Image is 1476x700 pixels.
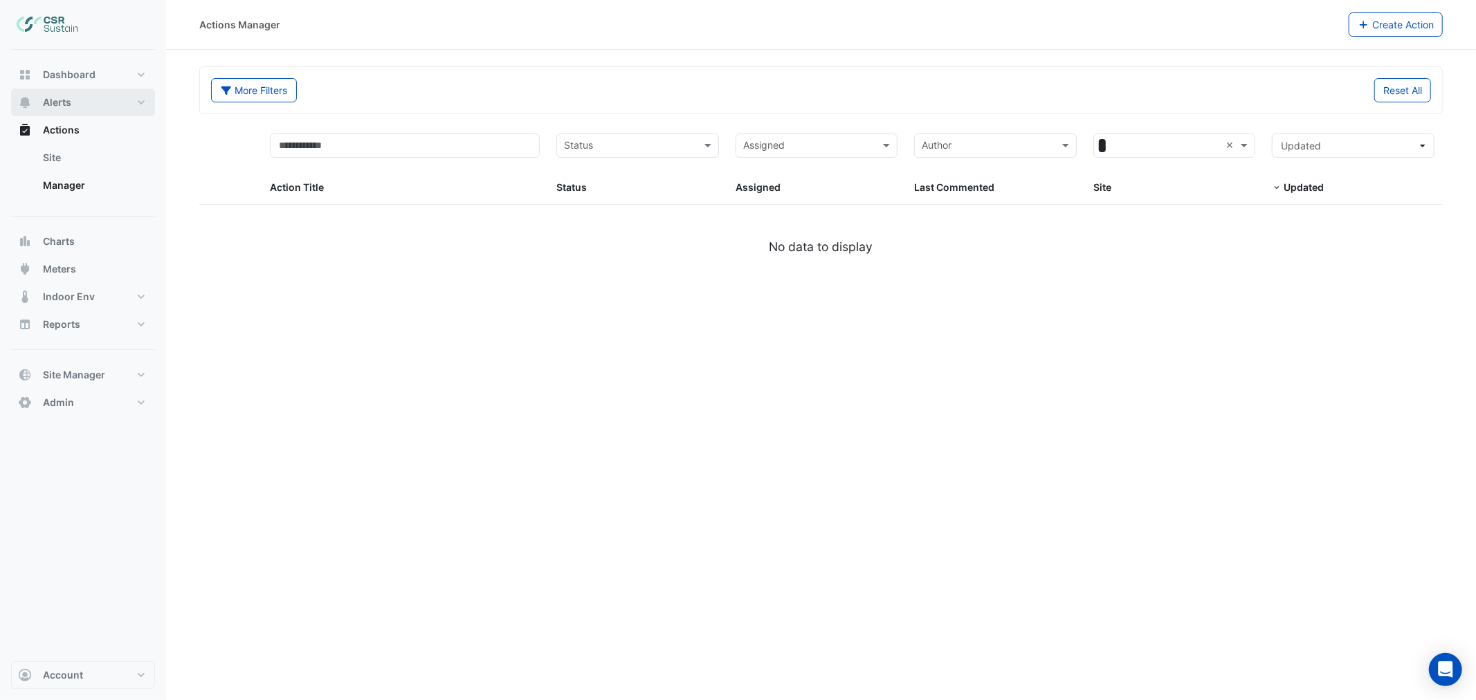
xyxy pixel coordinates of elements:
a: Site [32,144,155,172]
span: Meters [43,262,76,276]
div: Open Intercom Messenger [1429,653,1462,686]
button: Dashboard [11,61,155,89]
app-icon: Charts [18,234,32,248]
button: Account [11,661,155,689]
button: Create Action [1349,12,1443,37]
button: Reports [11,311,155,338]
span: Assigned [736,181,781,193]
span: Updated [1284,181,1324,193]
a: Manager [32,172,155,199]
app-icon: Dashboard [18,68,32,82]
button: Actions [11,116,155,144]
app-icon: Admin [18,396,32,409]
img: Company Logo [17,11,79,39]
button: Admin [11,389,155,416]
app-icon: Actions [18,123,32,137]
span: Action Title [270,181,324,193]
span: Site Manager [43,368,105,382]
app-icon: Meters [18,262,32,276]
span: Indoor Env [43,290,95,304]
button: Alerts [11,89,155,116]
button: More Filters [211,78,297,102]
span: Site [1093,181,1111,193]
div: No data to display [199,238,1443,256]
span: Dashboard [43,68,95,82]
span: Charts [43,234,75,248]
span: Last Commented [914,181,994,193]
span: Reports [43,317,80,331]
button: Indoor Env [11,283,155,311]
span: Account [43,668,83,682]
app-icon: Reports [18,317,32,331]
div: Actions [11,144,155,205]
app-icon: Alerts [18,95,32,109]
app-icon: Site Manager [18,368,32,382]
span: Admin [43,396,74,409]
span: Updated [1281,140,1321,151]
span: Actions [43,123,80,137]
span: Status [556,181,587,193]
button: Updated [1272,133,1434,158]
span: Alerts [43,95,71,109]
span: Clear [1226,138,1237,154]
button: Reset All [1374,78,1431,102]
div: Actions Manager [199,17,280,32]
button: Charts [11,228,155,255]
button: Meters [11,255,155,283]
app-icon: Indoor Env [18,290,32,304]
button: Site Manager [11,361,155,389]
